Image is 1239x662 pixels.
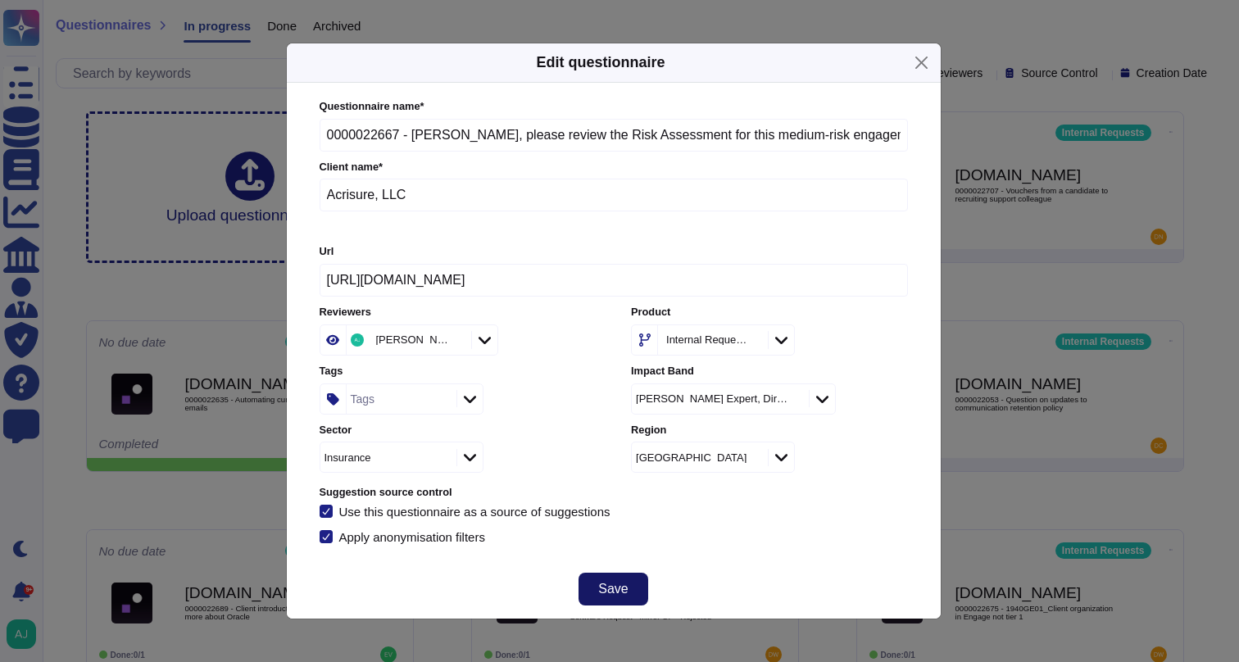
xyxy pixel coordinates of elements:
[351,393,375,405] div: Tags
[320,425,596,436] label: Sector
[339,506,610,518] div: Use this questionnaire as a source of suggestions
[320,307,596,318] label: Reviewers
[339,531,488,543] div: Apply anonymisation filters
[536,52,665,74] h5: Edit questionnaire
[320,162,908,173] label: Client name
[598,583,628,596] span: Save
[320,366,596,377] label: Tags
[636,452,747,463] div: [GEOGRAPHIC_DATA]
[666,334,747,345] div: Internal Requests
[320,119,908,152] input: Enter questionnaire name
[324,452,371,463] div: Insurance
[320,102,908,112] label: Questionnaire name
[909,50,934,75] button: Close
[320,179,908,211] input: Enter company name of the client
[631,366,907,377] label: Impact Band
[351,333,364,347] img: user
[579,573,647,605] button: Save
[631,425,907,436] label: Region
[376,334,452,345] div: [PERSON_NAME]
[320,264,908,297] input: Online platform url
[631,307,907,318] label: Product
[636,393,788,404] div: [PERSON_NAME] Expert, Director
[320,487,908,498] label: Suggestion source control
[320,247,908,257] label: Url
